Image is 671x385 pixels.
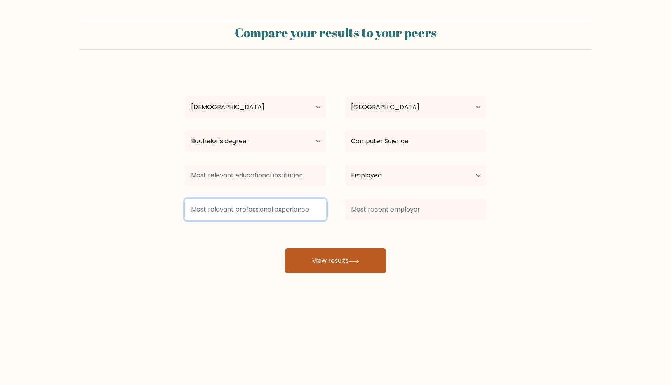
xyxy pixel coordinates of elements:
[345,130,486,152] input: What did you study?
[285,248,386,273] button: View results
[185,165,326,186] input: Most relevant educational institution
[84,25,587,40] h2: Compare your results to your peers
[345,199,486,220] input: Most recent employer
[185,199,326,220] input: Most relevant professional experience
